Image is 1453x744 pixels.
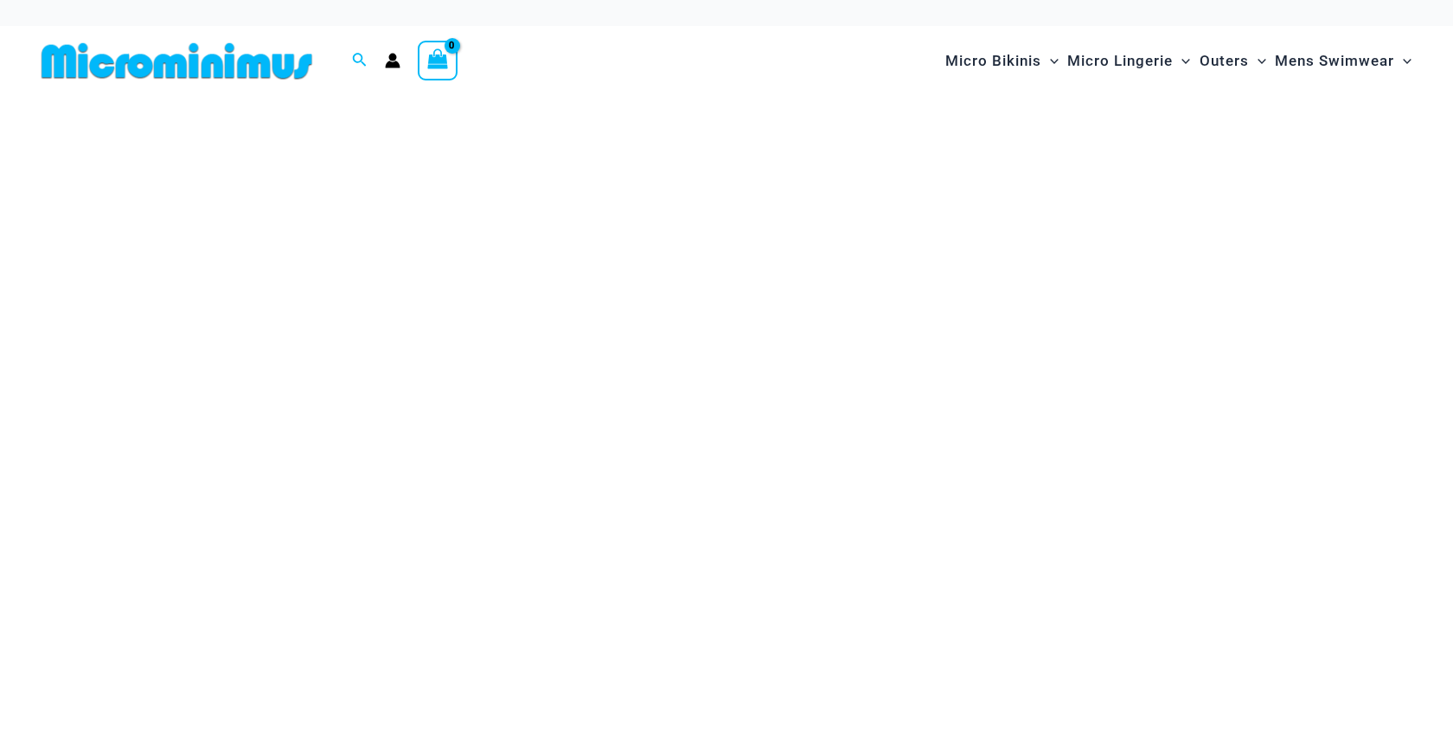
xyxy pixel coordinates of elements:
a: Search icon link [352,50,368,72]
span: Mens Swimwear [1275,39,1394,83]
a: View Shopping Cart, empty [418,41,458,80]
a: Micro BikinisMenu ToggleMenu Toggle [941,35,1063,87]
a: Micro LingerieMenu ToggleMenu Toggle [1063,35,1194,87]
span: Menu Toggle [1041,39,1059,83]
span: Micro Bikinis [945,39,1041,83]
nav: Site Navigation [938,32,1418,90]
a: OutersMenu ToggleMenu Toggle [1195,35,1271,87]
span: Menu Toggle [1249,39,1266,83]
a: Account icon link [385,53,400,68]
span: Outers [1200,39,1249,83]
a: Mens SwimwearMenu ToggleMenu Toggle [1271,35,1416,87]
span: Micro Lingerie [1067,39,1173,83]
span: Menu Toggle [1173,39,1190,83]
img: MM SHOP LOGO FLAT [35,42,319,80]
span: Menu Toggle [1394,39,1411,83]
